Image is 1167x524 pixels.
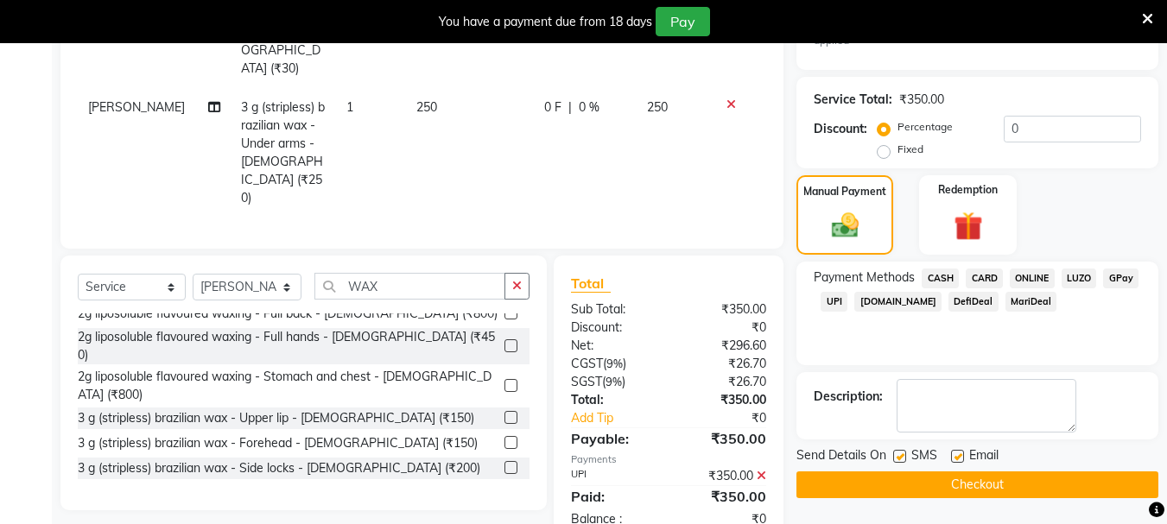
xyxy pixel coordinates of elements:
[416,99,437,115] span: 250
[571,374,602,389] span: SGST
[948,292,999,312] span: DefiDeal
[241,99,325,205] span: 3 g (stripless) brazilian wax - Under arms - [DEMOGRAPHIC_DATA] (₹250)
[1005,292,1057,312] span: MariDeal
[558,319,669,337] div: Discount:
[922,268,959,288] span: CASH
[814,388,883,406] div: Description:
[78,368,498,404] div: 2g liposoluble flavoured waxing - Stomach and chest - [DEMOGRAPHIC_DATA] (₹800)
[669,486,779,507] div: ₹350.00
[814,120,867,138] div: Discount:
[669,467,779,485] div: ₹350.00
[1103,268,1138,288] span: GPay
[803,184,886,199] label: Manual Payment
[821,292,847,312] span: UPI
[823,210,867,241] img: _cash.svg
[897,142,923,157] label: Fixed
[669,391,779,409] div: ₹350.00
[314,273,505,300] input: Search or Scan
[558,486,669,507] div: Paid:
[558,373,669,391] div: ( )
[796,471,1158,498] button: Checkout
[571,356,603,371] span: CGST
[796,446,886,468] span: Send Details On
[966,268,1003,288] span: CARD
[78,484,450,502] div: 3 g (stripless) brazilian wax - Chin - [DEMOGRAPHIC_DATA] (₹150)
[911,446,937,468] span: SMS
[579,98,599,117] span: 0 %
[647,99,668,115] span: 250
[969,446,999,468] span: Email
[88,99,185,115] span: [PERSON_NAME]
[897,119,953,135] label: Percentage
[558,337,669,355] div: Net:
[688,409,780,427] div: ₹0
[899,91,944,109] div: ₹350.00
[814,91,892,109] div: Service Total:
[669,373,779,391] div: ₹26.70
[606,375,622,388] span: 9%
[558,428,669,449] div: Payable:
[656,7,710,36] button: Pay
[669,300,779,319] div: ₹350.00
[439,13,652,31] div: You have a payment due from 18 days
[1062,268,1097,288] span: LUZO
[78,434,478,452] div: 3 g (stripless) brazilian wax - Forehead - [DEMOGRAPHIC_DATA] (₹150)
[78,328,498,364] div: 2g liposoluble flavoured waxing - Full hands - [DEMOGRAPHIC_DATA] (₹450)
[1010,268,1055,288] span: ONLINE
[544,98,561,117] span: 0 F
[346,99,353,115] span: 1
[78,409,474,427] div: 3 g (stripless) brazilian wax - Upper lip - [DEMOGRAPHIC_DATA] (₹150)
[571,452,766,467] div: Payments
[814,268,915,287] span: Payment Methods
[669,337,779,355] div: ₹296.60
[78,305,498,323] div: 2g liposoluble flavoured waxing - Full back - [DEMOGRAPHIC_DATA] (₹800)
[606,357,623,370] span: 9%
[854,292,942,312] span: [DOMAIN_NAME]
[558,300,669,319] div: Sub Total:
[669,355,779,373] div: ₹26.70
[938,182,998,198] label: Redemption
[568,98,572,117] span: |
[558,391,669,409] div: Total:
[945,208,992,243] img: _gift.svg
[558,409,687,427] a: Add Tip
[669,428,779,449] div: ₹350.00
[558,355,669,373] div: ( )
[558,467,669,485] div: UPI
[669,319,779,337] div: ₹0
[78,459,480,477] div: 3 g (stripless) brazilian wax - Side locks - [DEMOGRAPHIC_DATA] (₹200)
[571,275,611,293] span: Total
